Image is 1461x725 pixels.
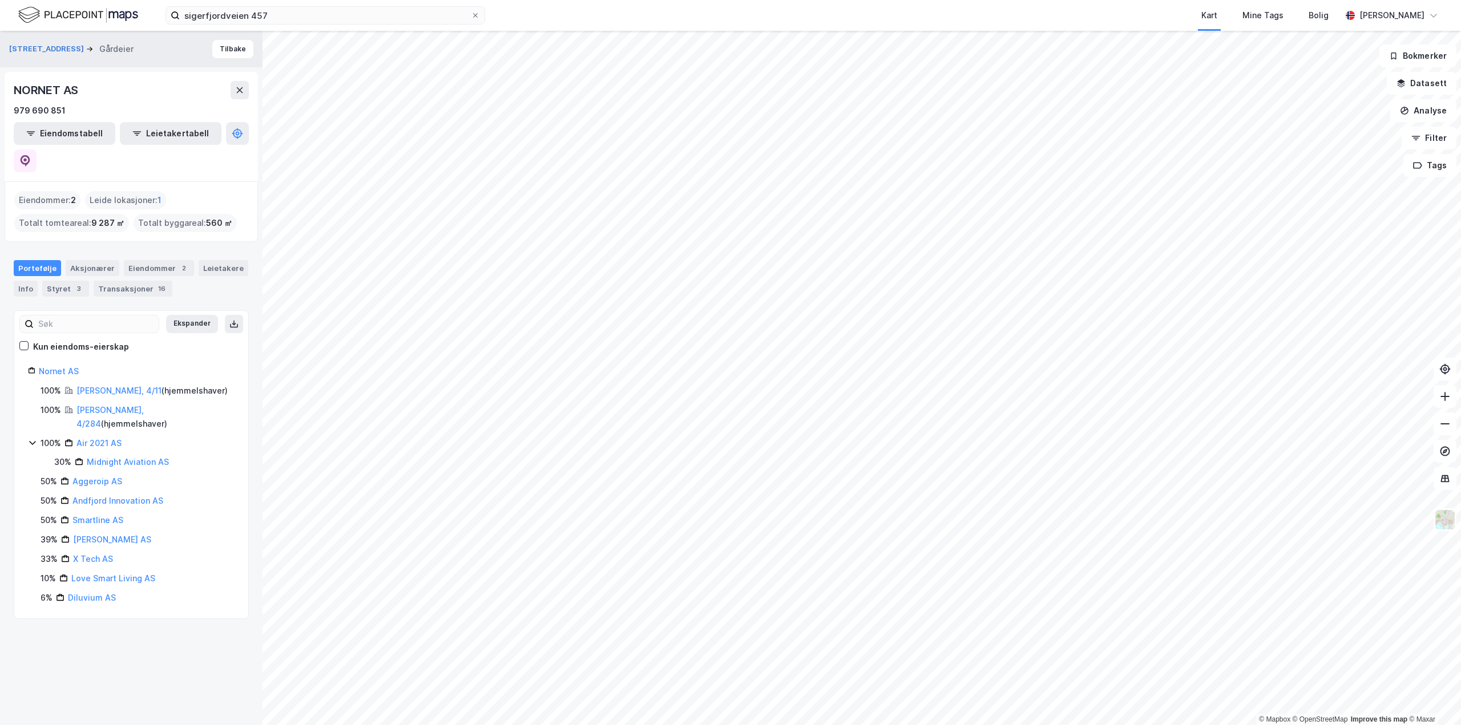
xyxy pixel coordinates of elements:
button: Eiendomstabell [14,122,115,145]
span: 560 ㎡ [206,216,232,230]
a: X Tech AS [73,554,113,564]
div: 2 [178,262,189,274]
div: Aksjonærer [66,260,119,276]
div: Mine Tags [1242,9,1284,22]
a: [PERSON_NAME], 4/284 [76,405,144,428]
div: Totalt tomteareal : [14,214,129,232]
a: Improve this map [1351,715,1407,723]
div: ( hjemmelshaver ) [76,403,235,431]
span: 2 [71,193,76,207]
a: Nornet AS [39,366,79,376]
input: Søk [34,315,159,333]
div: Leide lokasjoner : [85,191,166,209]
div: Transaksjoner [94,281,172,297]
img: logo.f888ab2527a4732fd821a326f86c7f29.svg [18,5,138,25]
button: Analyse [1390,99,1456,122]
div: 30% [54,455,71,469]
div: Styret [42,281,89,297]
div: NORNET AS [14,81,80,99]
div: Kart [1201,9,1217,22]
div: 39% [41,533,58,546]
div: [PERSON_NAME] [1359,9,1424,22]
div: Portefølje [14,260,61,276]
div: Gårdeier [99,42,134,56]
button: [STREET_ADDRESS] [9,43,86,55]
a: OpenStreetMap [1293,715,1348,723]
a: Love Smart Living AS [71,573,155,583]
div: Kontrollprogram for chat [1404,670,1461,725]
div: 33% [41,552,58,566]
div: Info [14,281,38,297]
div: 50% [41,494,57,508]
span: 1 [158,193,162,207]
a: Smartline AS [72,515,123,525]
a: Aggeroip AS [72,476,122,486]
iframe: Chat Widget [1404,670,1461,725]
a: [PERSON_NAME], 4/11 [76,386,162,395]
div: 100% [41,403,61,417]
div: Bolig [1309,9,1329,22]
a: Andfjord Innovation AS [72,496,163,505]
div: 6% [41,591,53,605]
a: Midnight Aviation AS [87,457,169,467]
button: Bokmerker [1379,44,1456,67]
span: 9 287 ㎡ [91,216,124,230]
div: 16 [156,283,168,294]
div: Totalt byggareal : [134,214,237,232]
a: Air 2021 AS [76,438,122,448]
div: Kun eiendoms-eierskap [33,340,129,354]
div: 50% [41,513,57,527]
div: ( hjemmelshaver ) [76,384,228,398]
button: Leietakertabell [120,122,221,145]
a: Mapbox [1259,715,1290,723]
button: Tilbake [212,40,253,58]
button: Ekspander [166,315,218,333]
img: Z [1434,509,1456,530]
button: Tags [1403,154,1456,177]
input: Søk på adresse, matrikkel, gårdeiere, leietakere eller personer [180,7,471,24]
div: Eiendommer : [14,191,80,209]
button: Datasett [1387,72,1456,95]
a: [PERSON_NAME] AS [73,534,151,544]
div: 100% [41,384,61,398]
div: 100% [41,436,61,450]
button: Filter [1402,127,1456,149]
a: Diluvium AS [68,593,116,602]
div: 979 690 851 [14,104,66,118]
div: 50% [41,475,57,488]
div: Eiendommer [124,260,194,276]
div: 10% [41,572,56,585]
div: Leietakere [199,260,248,276]
div: 3 [73,283,84,294]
